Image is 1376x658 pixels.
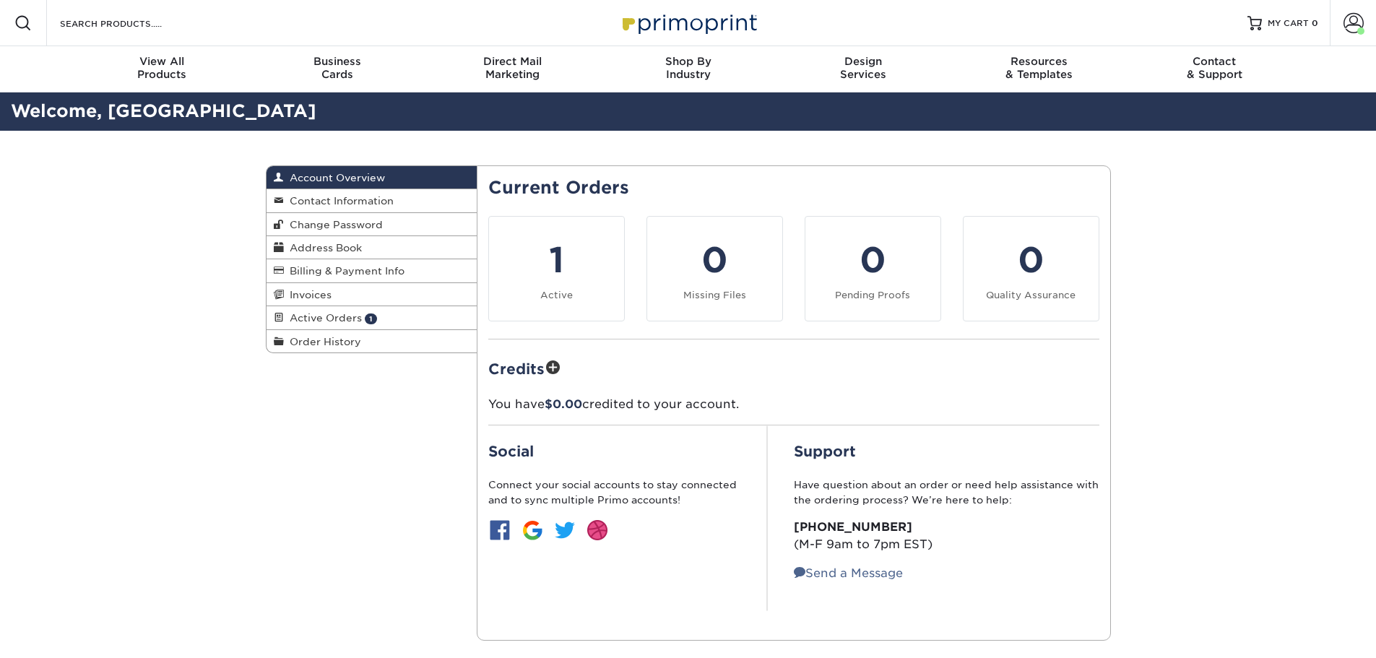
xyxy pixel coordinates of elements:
a: Invoices [267,283,477,306]
a: Resources& Templates [951,46,1127,92]
img: btn-facebook.jpg [488,519,511,542]
span: $0.00 [545,397,582,411]
p: You have credited to your account. [488,396,1099,413]
a: 0 Missing Files [646,216,783,321]
a: Contact& Support [1127,46,1302,92]
span: Direct Mail [425,55,600,68]
div: Industry [600,55,776,81]
div: & Support [1127,55,1302,81]
a: Order History [267,330,477,352]
span: Account Overview [284,172,385,183]
div: 0 [814,234,932,286]
p: Connect your social accounts to stay connected and to sync multiple Primo accounts! [488,477,741,507]
a: View AllProducts [74,46,250,92]
span: Address Book [284,242,362,254]
input: SEARCH PRODUCTS..... [59,14,199,32]
img: btn-dribbble.jpg [586,519,609,542]
p: (M-F 9am to 7pm EST) [794,519,1099,553]
span: Invoices [284,289,332,300]
a: Direct MailMarketing [425,46,600,92]
span: Change Password [284,219,383,230]
span: Shop By [600,55,776,68]
h2: Support [794,443,1099,460]
div: & Templates [951,55,1127,81]
a: 0 Quality Assurance [963,216,1099,321]
div: Services [776,55,951,81]
small: Active [540,290,573,300]
div: 0 [972,234,1090,286]
h2: Current Orders [488,178,1099,199]
span: Design [776,55,951,68]
span: 1 [365,313,377,324]
div: Marketing [425,55,600,81]
p: Have question about an order or need help assistance with the ordering process? We’re here to help: [794,477,1099,507]
span: Active Orders [284,312,362,324]
div: Products [74,55,250,81]
span: MY CART [1268,17,1309,30]
a: Address Book [267,236,477,259]
a: BusinessCards [249,46,425,92]
a: Shop ByIndustry [600,46,776,92]
img: Primoprint [616,7,761,38]
a: Account Overview [267,166,477,189]
span: Order History [284,336,361,347]
div: Cards [249,55,425,81]
img: btn-twitter.jpg [553,519,576,542]
small: Pending Proofs [835,290,910,300]
span: Business [249,55,425,68]
a: DesignServices [776,46,951,92]
strong: [PHONE_NUMBER] [794,520,912,534]
a: Active Orders 1 [267,306,477,329]
span: View All [74,55,250,68]
a: Send a Message [794,566,903,580]
span: Resources [951,55,1127,68]
span: Contact Information [284,195,394,207]
div: 1 [498,234,615,286]
h2: Credits [488,357,1099,379]
img: btn-google.jpg [521,519,544,542]
small: Missing Files [683,290,746,300]
a: Change Password [267,213,477,236]
span: Contact [1127,55,1302,68]
a: Billing & Payment Info [267,259,477,282]
a: 1 Active [488,216,625,321]
div: 0 [656,234,774,286]
span: 0 [1312,18,1318,28]
h2: Social [488,443,741,460]
small: Quality Assurance [986,290,1076,300]
a: Contact Information [267,189,477,212]
a: 0 Pending Proofs [805,216,941,321]
span: Billing & Payment Info [284,265,404,277]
